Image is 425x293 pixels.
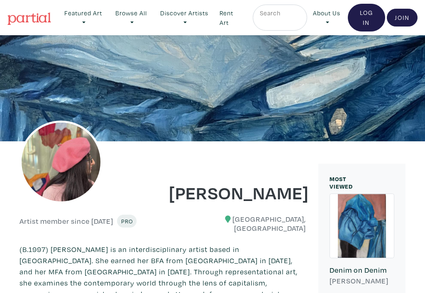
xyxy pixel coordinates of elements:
h6: Artist member since [DATE] [20,217,113,226]
h1: [PERSON_NAME] [169,181,306,203]
a: Discover Artists [155,5,214,31]
h6: [GEOGRAPHIC_DATA], [GEOGRAPHIC_DATA] [169,215,306,232]
small: MOST VIEWED [330,175,353,190]
a: Join [387,9,418,27]
a: Log In [348,4,385,31]
img: phpThumb.php [20,121,103,203]
input: Search [259,8,300,18]
a: Rent Art [216,5,247,31]
a: Featured Art [59,5,108,31]
h6: Denim on Denim [330,266,394,275]
a: Browse All [110,5,153,31]
h6: [PERSON_NAME] [330,276,394,286]
a: About Us [307,5,346,31]
span: Pro [121,217,133,225]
